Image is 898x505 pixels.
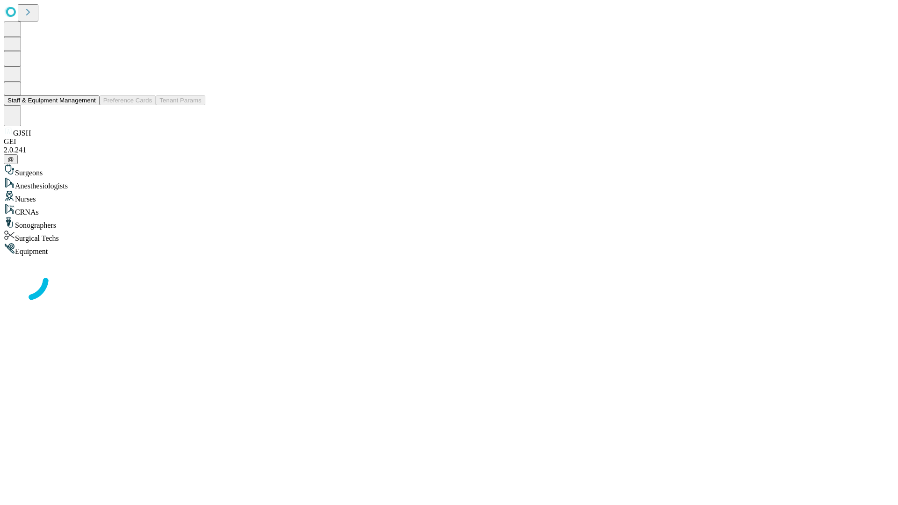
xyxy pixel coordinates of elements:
[13,129,31,137] span: GJSH
[4,177,894,190] div: Anesthesiologists
[4,230,894,243] div: Surgical Techs
[4,95,100,105] button: Staff & Equipment Management
[7,156,14,163] span: @
[4,146,894,154] div: 2.0.241
[4,203,894,216] div: CRNAs
[4,164,894,177] div: Surgeons
[156,95,205,105] button: Tenant Params
[4,243,894,256] div: Equipment
[100,95,156,105] button: Preference Cards
[4,216,894,230] div: Sonographers
[4,137,894,146] div: GEI
[4,154,18,164] button: @
[4,190,894,203] div: Nurses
